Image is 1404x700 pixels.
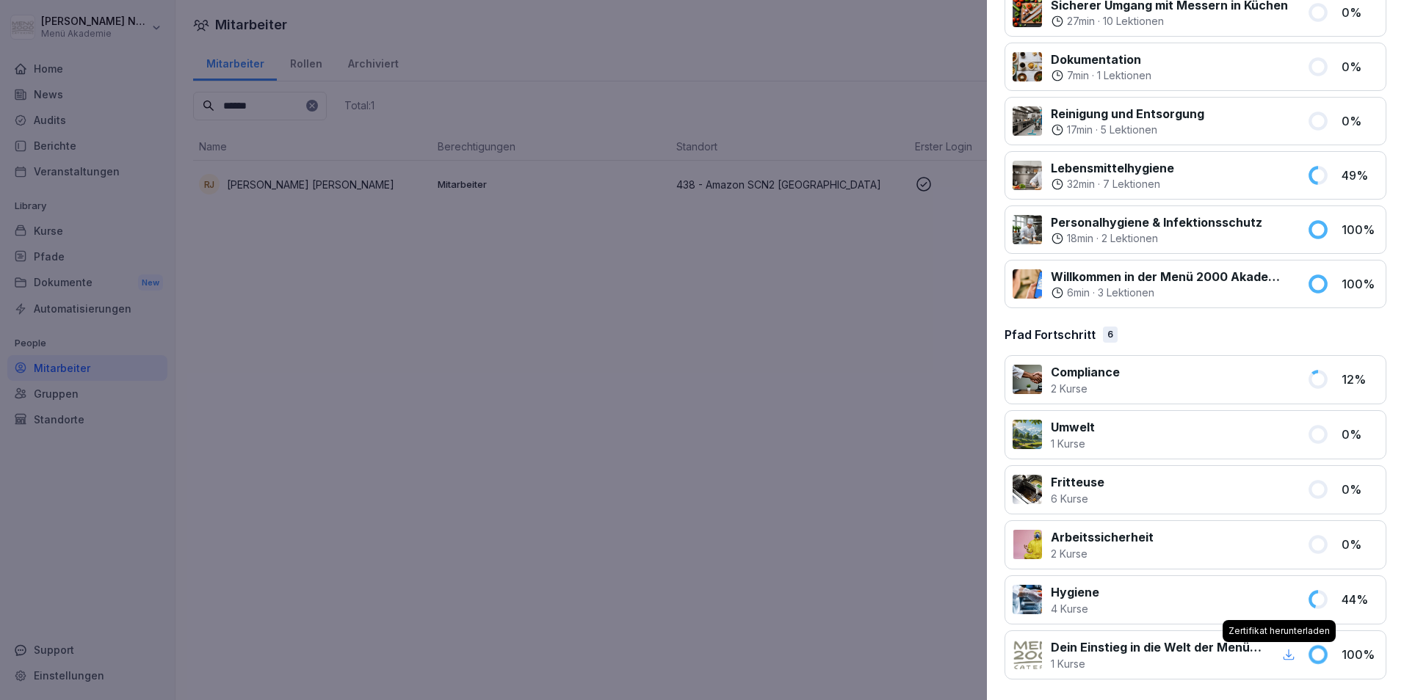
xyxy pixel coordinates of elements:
[1051,418,1095,436] p: Umwelt
[1051,177,1174,192] div: ·
[1051,68,1151,83] div: ·
[1342,426,1378,443] p: 0 %
[1103,327,1118,343] div: 6
[1051,436,1095,451] p: 1 Kurse
[1051,14,1288,29] div: ·
[1067,285,1090,300] p: 6 min
[1051,473,1104,491] p: Fritteuse
[1342,58,1378,76] p: 0 %
[1067,231,1093,246] p: 18 min
[1067,68,1089,83] p: 7 min
[1051,656,1262,671] p: 1 Kurse
[1051,491,1104,506] p: 6 Kurse
[1103,14,1164,29] p: 10 Lektionen
[1051,231,1262,246] div: ·
[1005,326,1096,343] p: Pfad Fortschritt
[1342,536,1378,553] p: 0 %
[1098,285,1154,300] p: 3 Lektionen
[1051,105,1204,123] p: Reinigung und Entsorgung
[1342,221,1378,238] p: 100 %
[1342,371,1378,388] p: 12 %
[1342,481,1378,498] p: 0 %
[1051,528,1154,546] p: Arbeitssicherheit
[1342,275,1378,293] p: 100 %
[1051,285,1289,300] div: ·
[1051,214,1262,231] p: Personalhygiene & Infektionsschutz
[1101,231,1158,246] p: 2 Lektionen
[1051,363,1120,381] p: Compliance
[1342,167,1378,184] p: 49 %
[1223,620,1336,642] div: Zertifikat herunterladen
[1051,583,1099,601] p: Hygiene
[1067,14,1095,29] p: 27 min
[1342,4,1378,21] p: 0 %
[1097,68,1151,83] p: 1 Lektionen
[1342,646,1378,663] p: 100 %
[1067,123,1093,137] p: 17 min
[1051,159,1174,177] p: Lebensmittelhygiene
[1342,112,1378,130] p: 0 %
[1051,123,1204,137] div: ·
[1051,268,1289,285] p: Willkommen in der Menü 2000 Akademie mit Bounti!
[1051,638,1262,656] p: Dein Einstieg in die Welt der Menü 2000 Akademie
[1051,601,1099,616] p: 4 Kurse
[1051,546,1154,561] p: 2 Kurse
[1051,381,1120,396] p: 2 Kurse
[1103,177,1160,192] p: 7 Lektionen
[1101,123,1157,137] p: 5 Lektionen
[1051,51,1151,68] p: Dokumentation
[1342,591,1378,608] p: 44 %
[1067,177,1095,192] p: 32 min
